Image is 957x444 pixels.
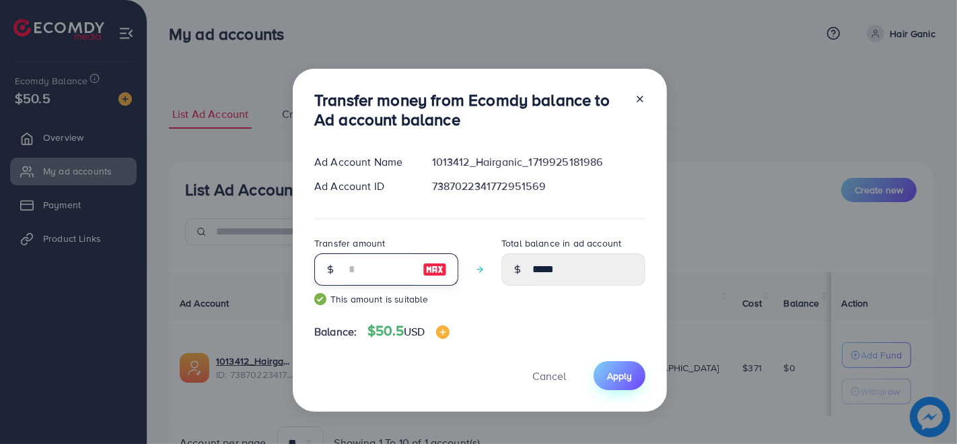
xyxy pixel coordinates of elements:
div: 7387022341772951569 [421,179,656,194]
div: 1013412_Hairganic_1719925181986 [421,154,656,170]
h4: $50.5 [367,323,449,340]
label: Total balance in ad account [501,236,621,250]
button: Apply [594,361,645,390]
img: image [436,325,450,339]
span: USD [404,324,425,339]
label: Transfer amount [314,236,385,250]
img: image [423,261,447,278]
button: Cancel [516,361,583,390]
small: This amount is suitable [314,292,458,306]
span: Balance: [314,324,357,340]
img: guide [314,293,326,305]
div: Ad Account Name [304,154,421,170]
div: Ad Account ID [304,179,421,194]
span: Cancel [532,369,566,383]
span: Apply [607,369,632,383]
h3: Transfer money from Ecomdy balance to Ad account balance [314,90,624,129]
